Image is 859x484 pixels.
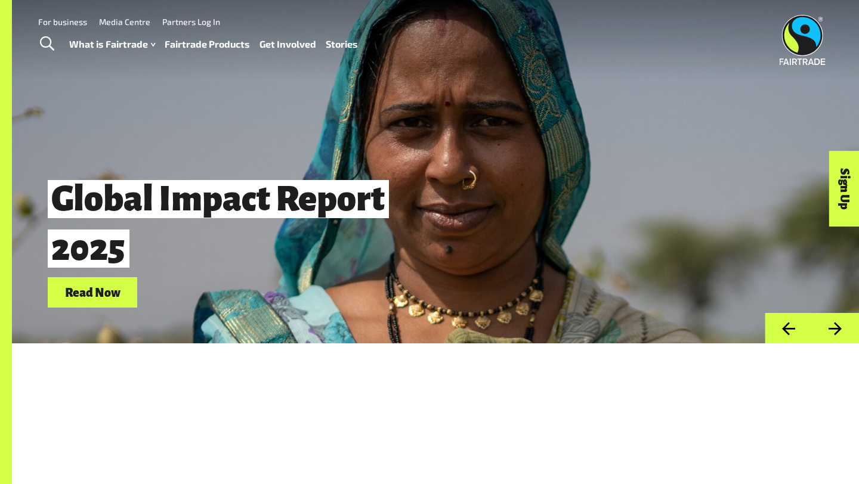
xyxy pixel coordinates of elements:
a: Stories [326,36,358,53]
a: Read Now [48,277,137,308]
button: Previous [765,313,812,343]
span: Global Impact Report 2025 [48,180,389,268]
a: Media Centre [99,17,150,27]
a: Fairtrade Products [165,36,250,53]
a: What is Fairtrade [69,36,155,53]
button: Next [812,313,859,343]
a: Get Involved [259,36,316,53]
a: For business [38,17,87,27]
img: Fairtrade Australia New Zealand logo [780,15,826,65]
a: Partners Log In [162,17,220,27]
a: Toggle Search [32,29,61,59]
